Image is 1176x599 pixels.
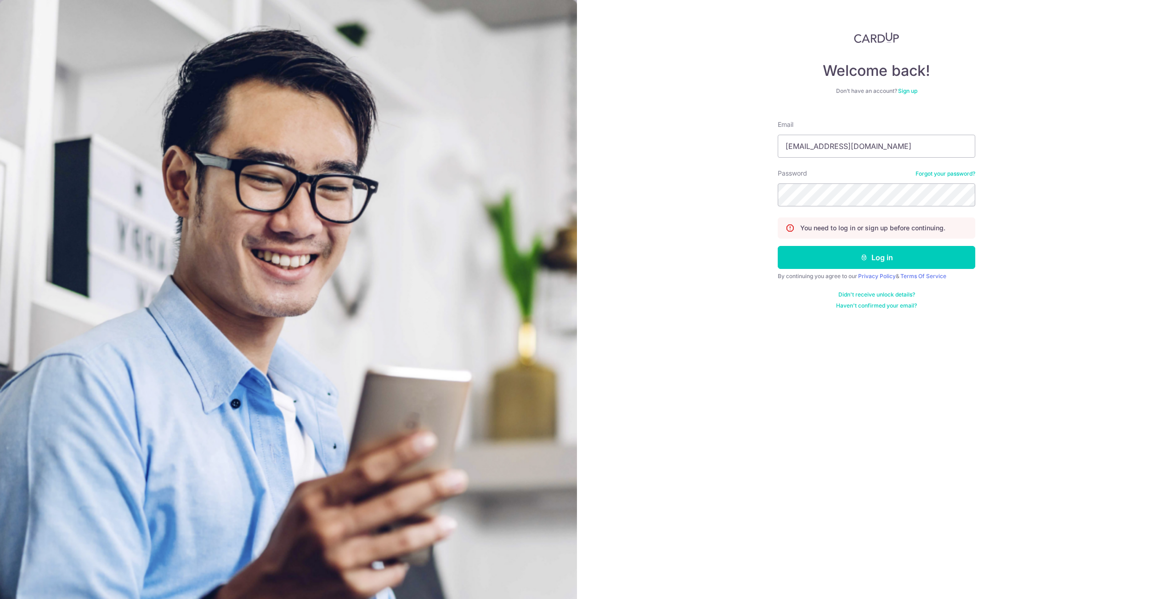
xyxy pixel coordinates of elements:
[778,169,807,178] label: Password
[858,273,896,280] a: Privacy Policy
[800,223,945,233] p: You need to log in or sign up before continuing.
[778,273,975,280] div: By continuing you agree to our &
[898,87,917,94] a: Sign up
[778,87,975,95] div: Don’t have an account?
[778,120,793,129] label: Email
[838,291,915,298] a: Didn't receive unlock details?
[778,246,975,269] button: Log in
[778,135,975,158] input: Enter your Email
[854,32,899,43] img: CardUp Logo
[900,273,946,280] a: Terms Of Service
[778,62,975,80] h4: Welcome back!
[836,302,917,309] a: Haven't confirmed your email?
[916,170,975,177] a: Forgot your password?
